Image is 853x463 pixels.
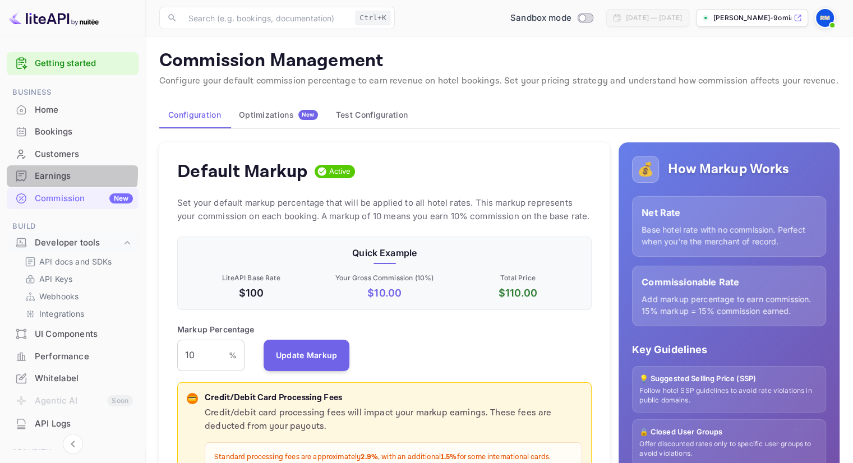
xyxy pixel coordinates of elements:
[187,285,316,300] p: $100
[713,13,791,23] p: [PERSON_NAME]-9omia.nuit...
[7,143,139,165] div: Customers
[637,159,654,179] p: 💰
[356,11,390,25] div: Ctrl+K
[39,290,79,302] p: Webhooks
[35,350,133,363] div: Performance
[361,452,378,462] strong: 2.9%
[35,418,133,430] div: API Logs
[264,340,350,371] button: Update Markup
[816,9,834,27] img: rajiv manoj
[187,246,582,260] p: Quick Example
[7,346,139,368] div: Performance
[25,308,130,320] a: Integrations
[35,148,133,161] div: Customers
[320,285,449,300] p: $ 10.00
[7,52,139,75] div: Getting started
[109,193,133,203] div: New
[7,188,139,209] a: CommissionNew
[7,165,139,187] div: Earnings
[639,386,819,405] p: Follow hotel SSP guidelines to avoid rate violations in public domains.
[35,192,133,205] div: Commission
[639,439,819,459] p: Offer discounted rates only to specific user groups to avoid violations.
[205,406,582,433] p: Credit/debit card processing fees will impact your markup earnings. These fees are deducted from ...
[159,101,230,128] button: Configuration
[35,372,133,385] div: Whitelabel
[182,7,351,29] input: Search (e.g. bookings, documentation)
[159,50,840,72] p: Commission Management
[454,273,583,283] p: Total Price
[39,273,72,285] p: API Keys
[177,196,592,223] p: Set your default markup percentage that will be applied to all hotel rates. This markup represent...
[25,273,130,285] a: API Keys
[506,12,597,25] div: Switch to Production mode
[214,452,573,463] p: Standard processing fees are approximately , with an additional for some international cards.
[668,160,789,178] h5: How Markup Works
[454,285,583,300] p: $ 110.00
[642,224,817,247] p: Base hotel rate with no commission. Perfect when you're the merchant of record.
[7,323,139,344] a: UI Components
[510,12,571,25] span: Sandbox mode
[229,349,237,361] p: %
[642,293,817,317] p: Add markup percentage to earn commission. 15% markup = 15% commission earned.
[63,434,83,454] button: Collapse navigation
[205,392,582,405] p: Credit/Debit Card Processing Fees
[35,57,133,70] a: Getting started
[7,446,139,459] span: Security
[177,160,308,183] h4: Default Markup
[39,256,112,267] p: API docs and SDKs
[7,121,139,142] a: Bookings
[441,452,457,462] strong: 1.5%
[325,166,356,177] span: Active
[7,413,139,434] a: API Logs
[239,110,318,120] div: Optimizations
[7,220,139,233] span: Build
[7,143,139,164] a: Customers
[7,368,139,388] a: Whitelabel
[187,273,316,283] p: LiteAPI Base Rate
[20,271,134,287] div: API Keys
[35,237,122,249] div: Developer tools
[25,290,130,302] a: Webhooks
[7,99,139,120] a: Home
[7,99,139,121] div: Home
[642,275,817,289] p: Commissionable Rate
[7,233,139,253] div: Developer tools
[177,323,255,335] p: Markup Percentage
[35,328,133,341] div: UI Components
[327,101,417,128] button: Test Configuration
[188,393,196,404] p: 💳
[642,206,817,219] p: Net Rate
[7,368,139,390] div: Whitelabel
[20,288,134,304] div: Webhooks
[20,305,134,322] div: Integrations
[7,323,139,345] div: UI Components
[159,75,840,88] p: Configure your default commission percentage to earn revenue on hotel bookings. Set your pricing ...
[9,9,99,27] img: LiteAPI logo
[7,346,139,367] a: Performance
[39,308,84,320] p: Integrations
[639,427,819,438] p: 🔒 Closed User Groups
[35,126,133,138] div: Bookings
[7,86,139,99] span: Business
[7,121,139,143] div: Bookings
[7,413,139,435] div: API Logs
[632,342,826,357] p: Key Guidelines
[35,170,133,183] div: Earnings
[639,373,819,385] p: 💡 Suggested Selling Price (SSP)
[177,340,229,371] input: 0
[320,273,449,283] p: Your Gross Commission ( 10 %)
[626,13,682,23] div: [DATE] — [DATE]
[35,104,133,117] div: Home
[25,256,130,267] a: API docs and SDKs
[20,253,134,270] div: API docs and SDKs
[298,111,318,118] span: New
[7,165,139,186] a: Earnings
[7,188,139,210] div: CommissionNew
